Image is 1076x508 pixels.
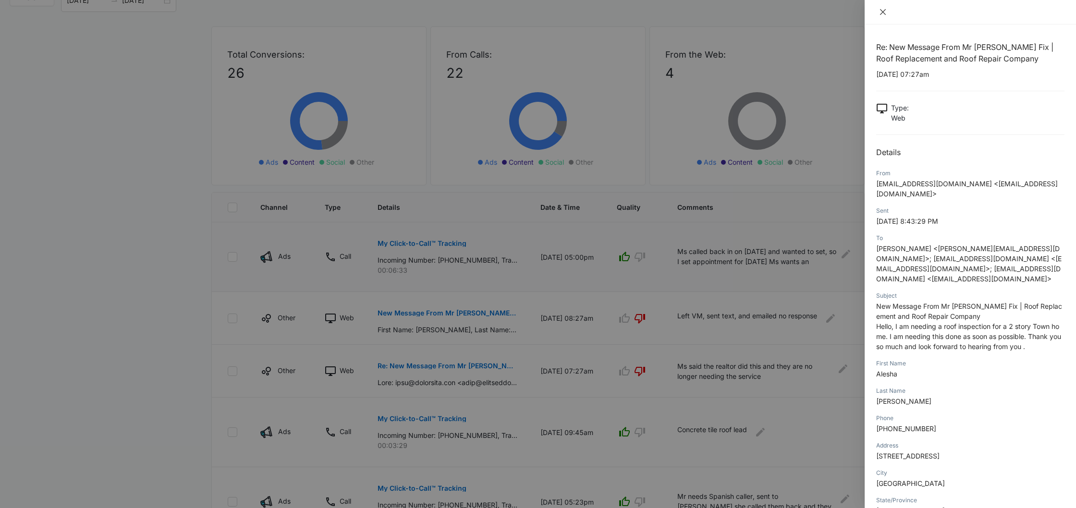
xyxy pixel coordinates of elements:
span: Hello, I am needing a roof inspection for a 2 story Town home. I am needing this done as soon as ... [876,322,1061,351]
h1: Re: New Message From Mr [PERSON_NAME] Fix | Roof Replacement and Roof Repair Company [876,41,1064,64]
h2: Details [876,146,1064,158]
div: Subject [876,291,1064,300]
div: Address [876,441,1064,450]
span: Alesha [876,370,897,378]
p: Web [891,113,909,123]
div: Sent [876,206,1064,215]
span: [PERSON_NAME] <[PERSON_NAME][EMAIL_ADDRESS][DOMAIN_NAME]>; [EMAIL_ADDRESS][DOMAIN_NAME] <[EMAIL_A... [876,244,1062,283]
span: [EMAIL_ADDRESS][DOMAIN_NAME] <[EMAIL_ADDRESS][DOMAIN_NAME]> [876,180,1058,198]
div: Last Name [876,387,1064,395]
span: [DATE] 8:43:29 PM [876,217,938,225]
span: [PHONE_NUMBER] [876,424,936,433]
div: State/Province [876,496,1064,505]
div: Phone [876,414,1064,423]
span: [PERSON_NAME] [876,397,931,405]
div: From [876,169,1064,178]
p: [DATE] 07:27am [876,69,1064,79]
div: To [876,234,1064,242]
div: City [876,469,1064,477]
button: Close [876,8,890,16]
span: [GEOGRAPHIC_DATA] [876,479,945,487]
p: Type : [891,103,909,113]
div: First Name [876,359,1064,368]
span: close [879,8,887,16]
span: [STREET_ADDRESS] [876,452,940,460]
span: New Message From Mr [PERSON_NAME] Fix | Roof Replacement and Roof Repair Company [876,302,1062,320]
